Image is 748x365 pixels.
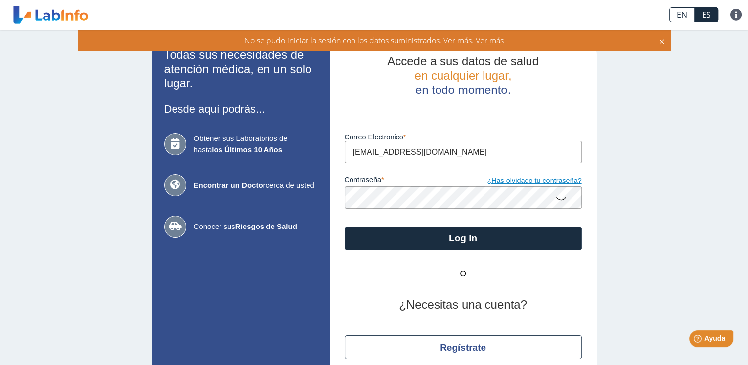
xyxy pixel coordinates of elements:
a: EN [669,7,695,22]
span: Obtener sus Laboratorios de hasta [194,133,317,155]
h2: ¿Necesitas una cuenta? [345,298,582,312]
b: los Últimos 10 Años [212,145,282,154]
span: Ver más [474,35,504,46]
label: Correo Electronico [345,133,582,141]
span: No se pudo iniciar la sesión con los datos suministrados. Ver más. [244,35,474,46]
b: Encontrar un Doctor [194,181,266,189]
button: Log In [345,227,582,250]
h3: Desde aquí podrás... [164,103,317,115]
span: O [434,268,493,280]
b: Riesgos de Salud [235,222,297,230]
span: cerca de usted [194,180,317,191]
label: contraseña [345,176,463,186]
span: Accede a sus datos de salud [387,54,539,68]
h2: Todas sus necesidades de atención médica, en un solo lugar. [164,48,317,91]
button: Regístrate [345,335,582,359]
iframe: Help widget launcher [660,326,737,354]
span: Conocer sus [194,221,317,232]
a: ES [695,7,718,22]
a: ¿Has olvidado tu contraseña? [463,176,582,186]
span: en cualquier lugar, [414,69,511,82]
span: en todo momento. [415,83,511,96]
